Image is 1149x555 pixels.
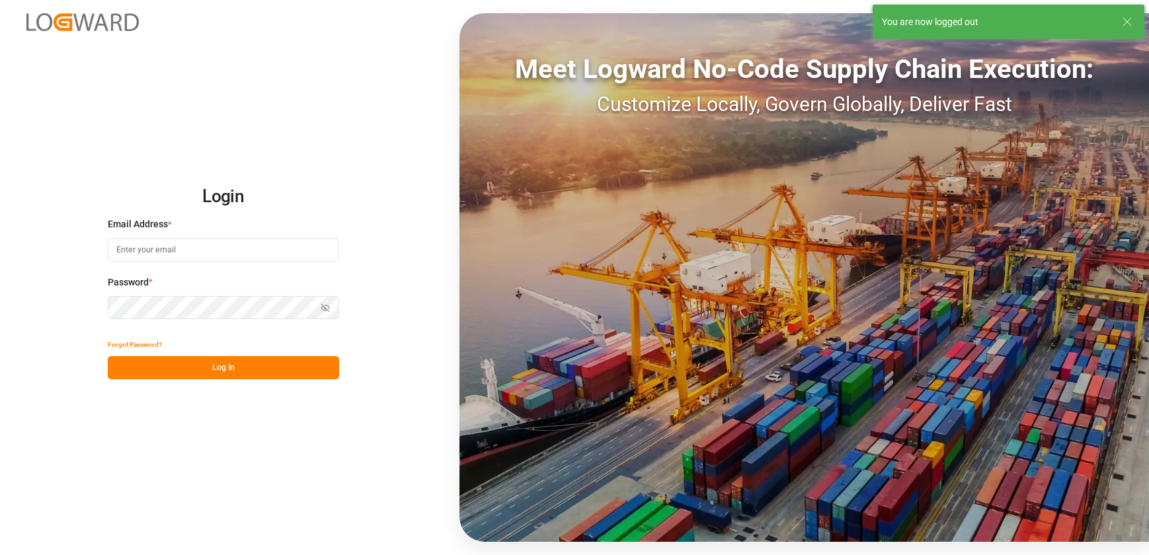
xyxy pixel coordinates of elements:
div: You are now logged out [882,15,1109,29]
span: Password [108,276,149,289]
h2: Login [108,176,339,218]
img: Logward_new_orange.png [26,13,139,31]
button: Log In [108,356,339,379]
input: Enter your email [108,239,339,262]
button: Forgot Password? [108,333,162,356]
div: Customize Locally, Govern Globally, Deliver Fast [459,89,1149,119]
span: Email Address [108,217,168,231]
div: Meet Logward No-Code Supply Chain Execution: [459,50,1149,89]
